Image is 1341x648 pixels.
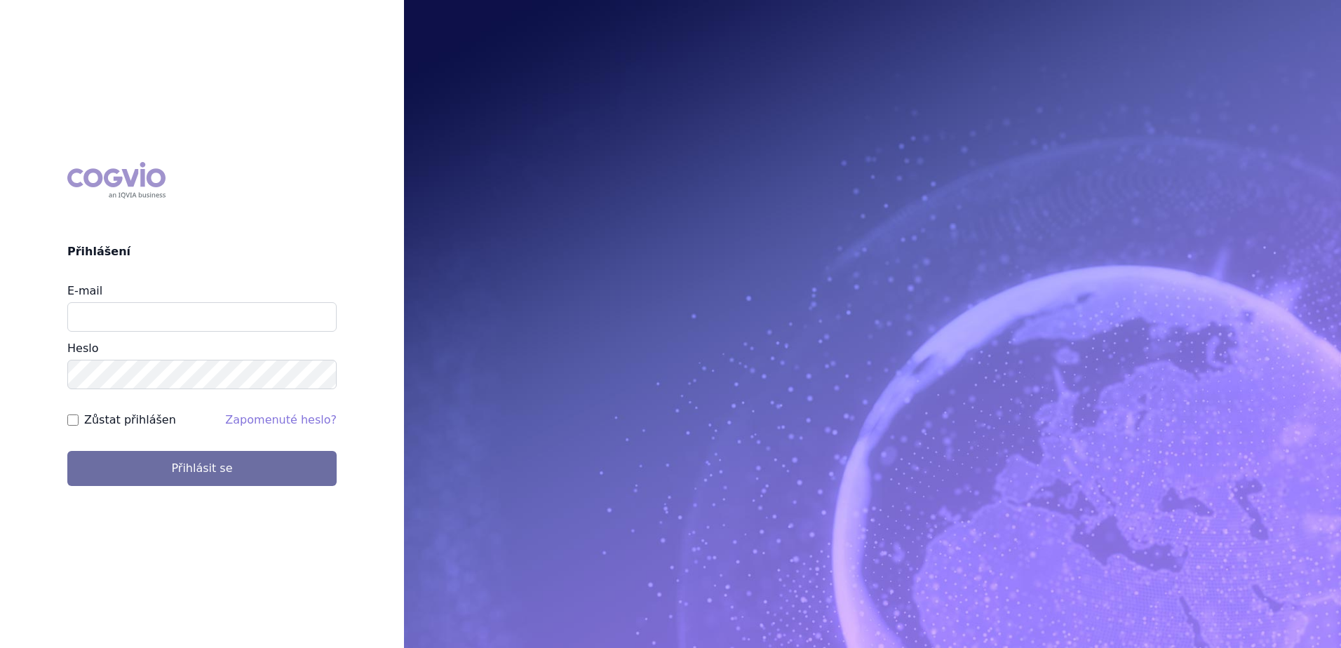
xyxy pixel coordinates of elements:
a: Zapomenuté heslo? [225,413,337,426]
button: Přihlásit se [67,451,337,486]
h2: Přihlášení [67,243,337,260]
label: E-mail [67,284,102,297]
div: COGVIO [67,162,166,198]
label: Heslo [67,342,98,355]
label: Zůstat přihlášen [84,412,176,428]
